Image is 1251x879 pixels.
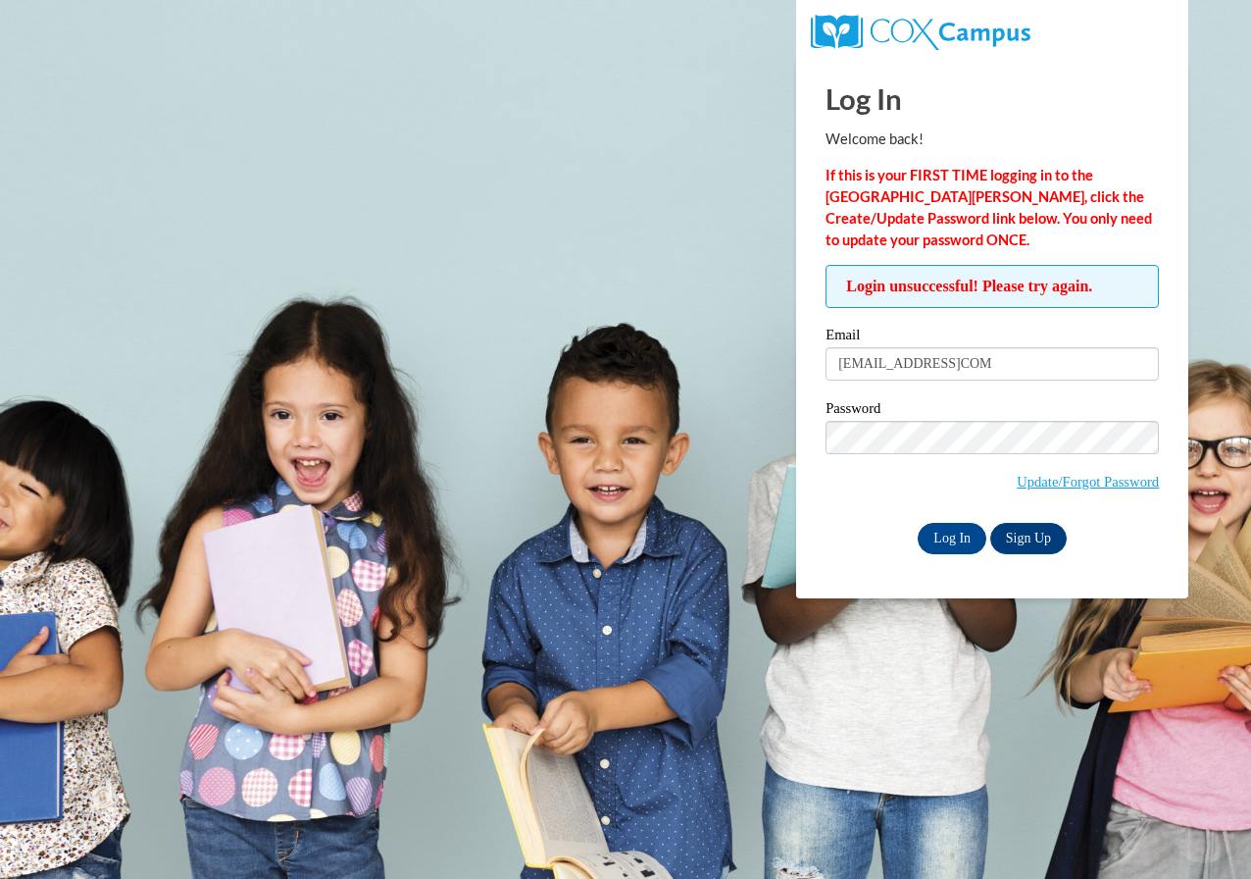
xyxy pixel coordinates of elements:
[918,523,986,554] input: Log In
[826,167,1152,248] strong: If this is your FIRST TIME logging in to the [GEOGRAPHIC_DATA][PERSON_NAME], click the Create/Upd...
[826,78,1159,119] h1: Log In
[990,523,1067,554] a: Sign Up
[826,328,1159,347] label: Email
[826,129,1159,150] p: Welcome back!
[826,401,1159,421] label: Password
[811,15,1030,50] img: COX Campus
[1017,474,1159,490] a: Update/Forgot Password
[826,265,1159,308] span: Login unsuccessful! Please try again.
[1173,801,1235,863] iframe: Button to launch messaging window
